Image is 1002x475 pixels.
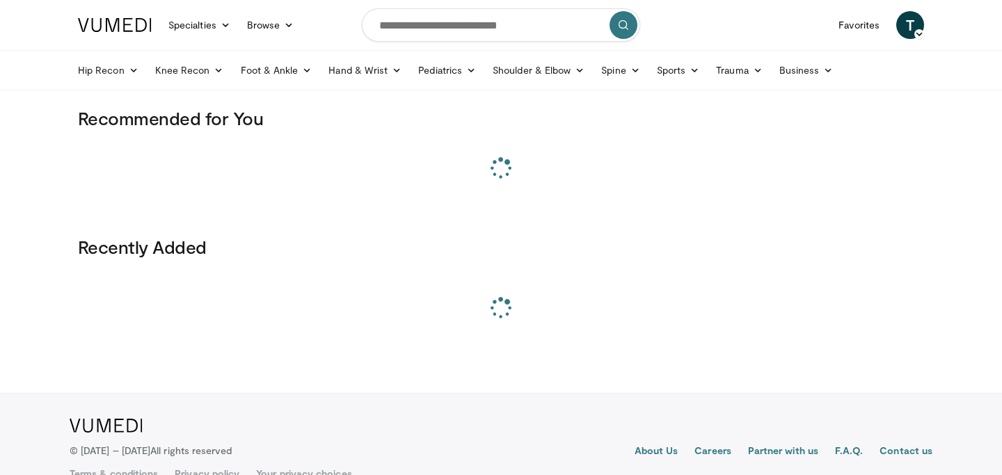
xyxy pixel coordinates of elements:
[160,11,239,39] a: Specialties
[771,56,842,84] a: Business
[70,419,143,433] img: VuMedi Logo
[484,56,593,84] a: Shoulder & Elbow
[232,56,321,84] a: Foot & Ankle
[708,56,771,84] a: Trauma
[635,444,678,460] a: About Us
[78,107,924,129] h3: Recommended for You
[70,444,232,458] p: © [DATE] – [DATE]
[70,56,147,84] a: Hip Recon
[649,56,708,84] a: Sports
[593,56,648,84] a: Spine
[320,56,410,84] a: Hand & Wrist
[147,56,232,84] a: Knee Recon
[410,56,484,84] a: Pediatrics
[694,444,731,460] a: Careers
[150,444,232,456] span: All rights reserved
[896,11,924,39] a: T
[880,444,932,460] a: Contact us
[78,18,152,32] img: VuMedi Logo
[830,11,888,39] a: Favorites
[362,8,640,42] input: Search topics, interventions
[239,11,303,39] a: Browse
[748,444,818,460] a: Partner with us
[78,236,924,258] h3: Recently Added
[835,444,863,460] a: F.A.Q.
